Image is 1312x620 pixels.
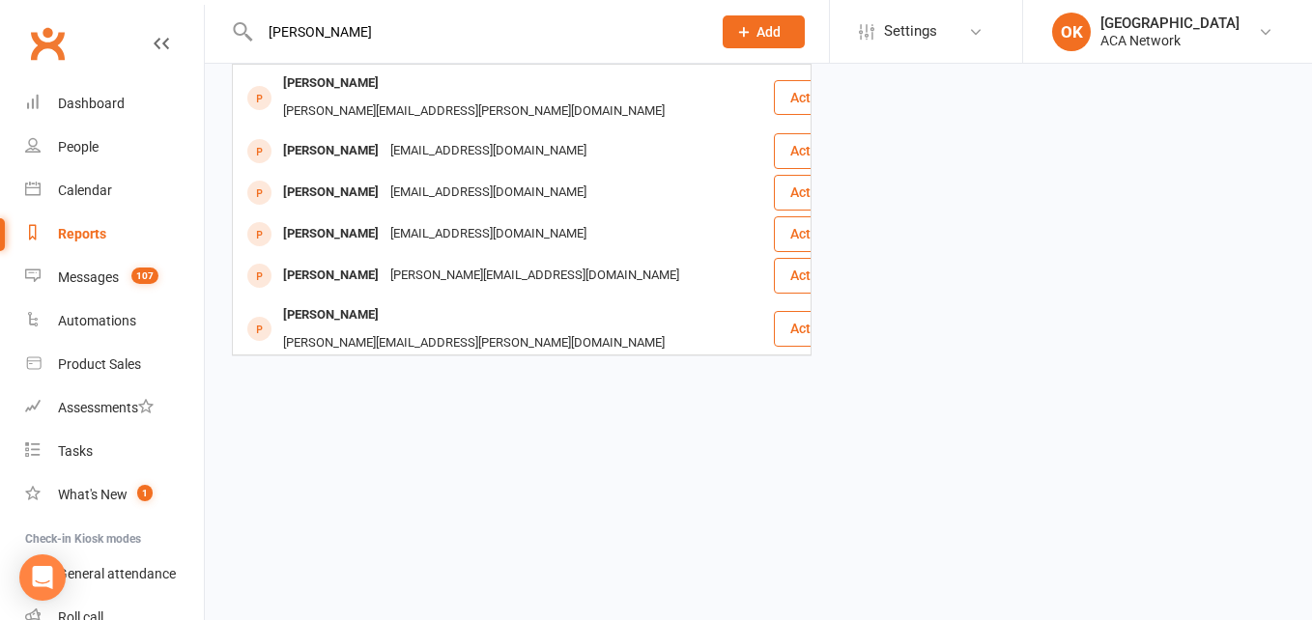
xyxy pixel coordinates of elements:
[1100,32,1240,49] div: ACA Network
[58,487,128,502] div: What's New
[58,356,141,372] div: Product Sales
[277,220,385,248] div: [PERSON_NAME]
[25,343,204,386] a: Product Sales
[277,301,385,329] div: [PERSON_NAME]
[756,24,781,40] span: Add
[58,183,112,198] div: Calendar
[137,485,153,501] span: 1
[723,15,805,48] button: Add
[19,554,66,601] div: Open Intercom Messenger
[774,175,870,210] button: Actions
[254,18,698,45] input: Search...
[25,169,204,212] a: Calendar
[25,212,204,256] a: Reports
[58,269,119,285] div: Messages
[385,179,592,207] div: [EMAIL_ADDRESS][DOMAIN_NAME]
[25,386,204,430] a: Assessments
[58,139,99,155] div: People
[277,262,385,290] div: [PERSON_NAME]
[25,299,204,343] a: Automations
[774,133,870,168] button: Actions
[25,552,204,596] a: General attendance kiosk mode
[58,566,176,581] div: General attendance
[774,258,870,293] button: Actions
[23,19,71,68] a: Clubworx
[58,443,93,459] div: Tasks
[58,313,136,328] div: Automations
[58,400,154,415] div: Assessments
[25,256,204,299] a: Messages 107
[25,82,204,126] a: Dashboard
[277,137,385,165] div: [PERSON_NAME]
[884,10,937,53] span: Settings
[25,473,204,517] a: What's New1
[25,430,204,473] a: Tasks
[774,80,870,115] button: Actions
[25,126,204,169] a: People
[58,226,106,241] div: Reports
[277,70,385,98] div: [PERSON_NAME]
[385,220,592,248] div: [EMAIL_ADDRESS][DOMAIN_NAME]
[1100,14,1240,32] div: [GEOGRAPHIC_DATA]
[277,98,670,126] div: [PERSON_NAME][EMAIL_ADDRESS][PERSON_NAME][DOMAIN_NAME]
[774,216,870,251] button: Actions
[277,179,385,207] div: [PERSON_NAME]
[277,329,670,357] div: [PERSON_NAME][EMAIL_ADDRESS][PERSON_NAME][DOMAIN_NAME]
[58,96,125,111] div: Dashboard
[385,262,685,290] div: [PERSON_NAME][EMAIL_ADDRESS][DOMAIN_NAME]
[131,268,158,284] span: 107
[774,311,870,346] button: Actions
[385,137,592,165] div: [EMAIL_ADDRESS][DOMAIN_NAME]
[1052,13,1091,51] div: OK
